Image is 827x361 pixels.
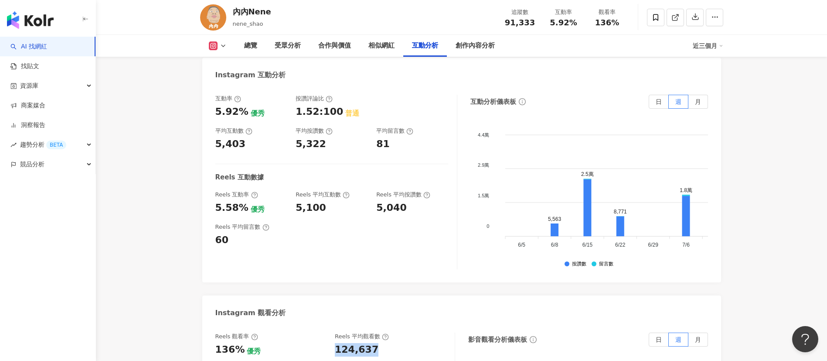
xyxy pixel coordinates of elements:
[46,141,66,149] div: BETA
[215,127,252,135] div: 平均互動數
[10,142,17,148] span: rise
[792,326,818,352] iframe: Help Scout Beacon - Open
[368,41,395,51] div: 相似網紅
[478,193,489,199] tspan: 1.5萬
[456,41,495,51] div: 創作內容分析
[550,18,577,27] span: 5.92%
[215,173,264,182] div: Reels 互動數據
[376,191,430,199] div: Reels 平均按讚數
[478,163,489,168] tspan: 2.9萬
[487,223,489,229] tspan: 0
[20,135,66,155] span: 趨勢分析
[693,39,723,53] div: 近三個月
[695,336,701,343] span: 月
[215,191,258,199] div: Reels 互動率
[528,335,538,344] span: info-circle
[335,333,389,340] div: Reels 平均觀看數
[582,242,592,248] tspan: 6/15
[296,95,333,103] div: 按讚評論比
[591,8,624,17] div: 觀看率
[296,127,333,135] div: 平均按讚數
[478,132,489,138] tspan: 4.4萬
[275,41,301,51] div: 受眾分析
[656,98,662,105] span: 日
[695,98,701,105] span: 月
[682,242,690,248] tspan: 7/6
[675,98,681,105] span: 週
[215,138,246,151] div: 5,403
[376,127,413,135] div: 平均留言數
[215,70,286,80] div: Instagram 互動分析
[215,343,245,357] div: 136%
[10,101,45,110] a: 商案媒合
[7,11,54,29] img: logo
[296,105,343,119] div: 1.52:100
[335,343,378,357] div: 124,637
[376,138,390,151] div: 81
[10,42,47,51] a: searchAI 找網紅
[412,41,438,51] div: 互動分析
[318,41,351,51] div: 合作與價值
[251,205,265,214] div: 優秀
[10,121,45,130] a: 洞察報告
[648,242,658,248] tspan: 6/29
[247,347,261,356] div: 優秀
[296,138,326,151] div: 5,322
[517,97,527,107] span: info-circle
[215,333,258,340] div: Reels 觀看率
[470,97,516,107] div: 互動分析儀表板
[376,201,407,215] div: 5,040
[296,191,350,199] div: Reels 平均互動數
[233,6,271,17] div: 內內Nene
[233,21,263,27] span: nene_shao
[518,242,525,248] tspan: 6/5
[656,336,662,343] span: 日
[296,201,326,215] div: 5,100
[20,155,44,174] span: 競品分析
[505,18,535,27] span: 91,333
[572,261,586,267] div: 按讚數
[244,41,257,51] div: 總覽
[215,95,241,103] div: 互動率
[215,223,269,231] div: Reels 平均留言數
[675,336,681,343] span: 週
[345,109,359,118] div: 普通
[215,105,248,119] div: 5.92%
[20,76,38,96] span: 資源庫
[468,335,527,344] div: 影音觀看分析儀表板
[200,4,226,31] img: KOL Avatar
[215,234,229,247] div: 60
[551,242,558,248] tspan: 6/8
[10,62,39,71] a: 找貼文
[547,8,580,17] div: 互動率
[215,308,286,318] div: Instagram 觀看分析
[251,109,265,118] div: 優秀
[504,8,537,17] div: 追蹤數
[615,242,626,248] tspan: 6/22
[599,261,613,267] div: 留言數
[215,201,248,215] div: 5.58%
[595,18,619,27] span: 136%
